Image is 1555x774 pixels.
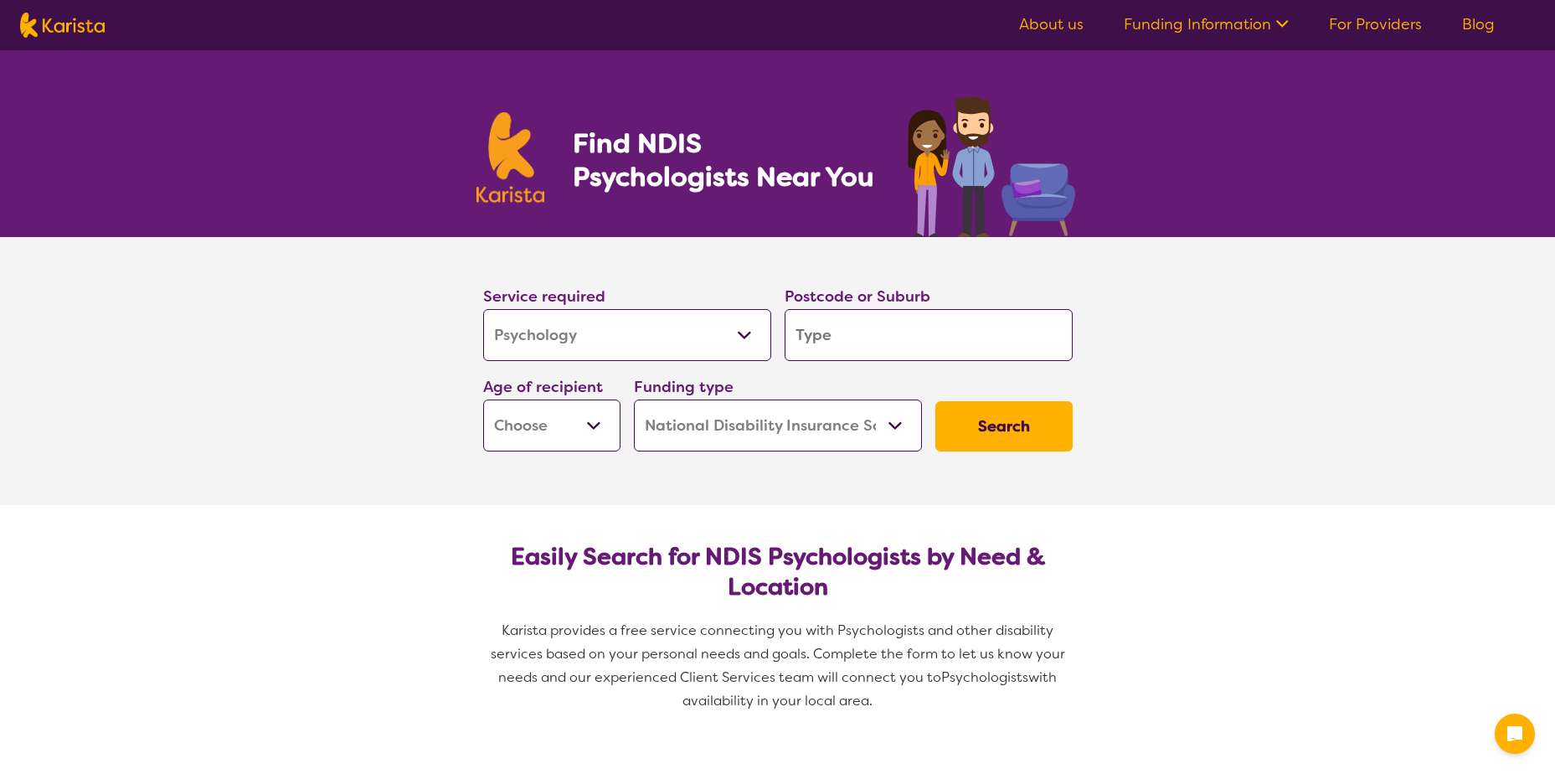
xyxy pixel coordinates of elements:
a: For Providers [1329,14,1422,34]
input: Type [785,309,1073,361]
img: Karista logo [476,112,545,203]
img: psychology [902,90,1079,237]
label: Postcode or Suburb [785,286,930,307]
label: Funding type [634,377,734,397]
span: Karista provides a free service connecting you with Psychologists and other disability services b... [491,622,1068,686]
a: Funding Information [1124,14,1289,34]
a: Blog [1462,14,1495,34]
label: Service required [483,286,605,307]
h1: Find NDIS Psychologists Near You [573,126,883,193]
span: Psychologists [941,668,1028,686]
a: About us [1019,14,1084,34]
img: Karista logo [20,13,105,38]
button: Search [935,401,1073,451]
h2: Easily Search for NDIS Psychologists by Need & Location [497,542,1059,602]
label: Age of recipient [483,377,603,397]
